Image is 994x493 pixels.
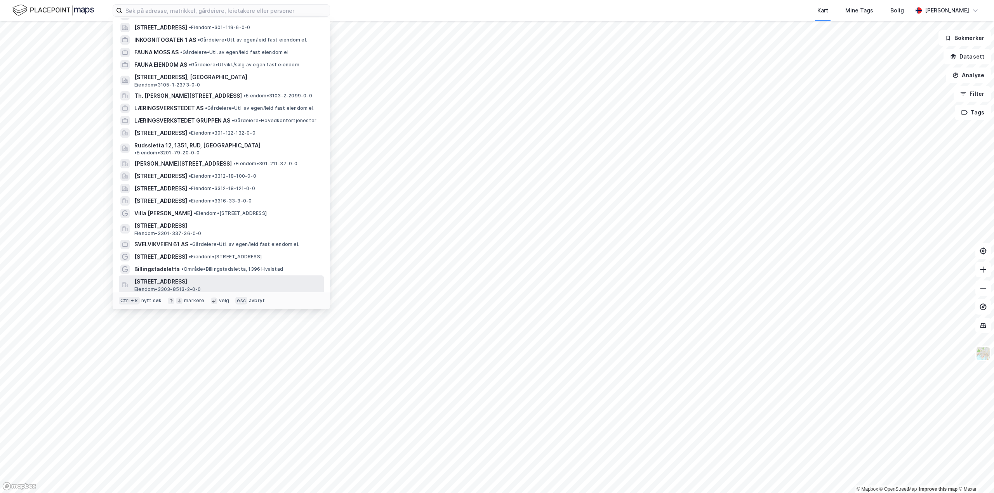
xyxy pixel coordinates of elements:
[134,221,321,230] span: [STREET_ADDRESS]
[181,266,184,272] span: •
[219,298,229,304] div: velg
[141,298,162,304] div: nytt søk
[181,266,283,272] span: Område • Billingstadsletta, 1396 Hvalstad
[232,118,316,124] span: Gårdeiere • Hovedkontortjenester
[205,105,207,111] span: •
[249,298,265,304] div: avbryt
[955,456,994,493] iframe: Chat Widget
[134,73,321,82] span: [STREET_ADDRESS], [GEOGRAPHIC_DATA]
[189,130,255,136] span: Eiendom • 301-122-132-0-0
[857,486,878,492] a: Mapbox
[134,159,232,168] span: [PERSON_NAME][STREET_ADDRESS]
[189,62,191,67] span: •
[890,6,904,15] div: Bolig
[243,93,246,99] span: •
[134,240,188,249] span: SVELVIKVEIEN 61 AS
[134,35,196,45] span: INKOGNITOGATEN 1 AS
[180,49,290,55] span: Gårdeiere • Utl. av egen/leid fast eiendom el.
[976,346,991,361] img: Z
[194,210,267,216] span: Eiendom • [STREET_ADDRESS]
[955,105,991,120] button: Tags
[233,161,236,166] span: •
[180,49,182,55] span: •
[134,150,200,156] span: Eiendom • 3201-79-20-0-0
[134,141,261,150] span: Rudssletta 12, 1351, RUD, [GEOGRAPHIC_DATA]
[134,82,200,88] span: Eiendom • 3105-1-2373-0-0
[189,254,262,260] span: Eiendom • [STREET_ADDRESS]
[189,254,191,259] span: •
[817,6,828,15] div: Kart
[134,150,137,156] span: •
[925,6,969,15] div: [PERSON_NAME]
[189,185,255,192] span: Eiendom • 3312-18-121-0-0
[944,49,991,64] button: Datasett
[134,286,201,292] span: Eiendom • 3303-8513-2-0-0
[134,116,230,125] span: LÆRINGSVERKSTEDET GRUPPEN AS
[879,486,917,492] a: OpenStreetMap
[233,161,298,167] span: Eiendom • 301-211-37-0-0
[134,196,187,206] span: [STREET_ADDRESS]
[12,3,94,17] img: logo.f888ab2527a4732fd821a326f86c7f29.svg
[845,6,873,15] div: Mine Tags
[134,60,187,69] span: FAUNA EIENDOM AS
[194,210,196,216] span: •
[134,128,187,138] span: [STREET_ADDRESS]
[189,198,252,204] span: Eiendom • 3316-33-3-0-0
[2,482,36,491] a: Mapbox homepage
[122,5,330,16] input: Søk på adresse, matrikkel, gårdeiere, leietakere eller personer
[205,105,315,111] span: Gårdeiere • Utl. av egen/leid fast eiendom el.
[232,118,234,123] span: •
[184,298,204,304] div: markere
[190,241,299,247] span: Gårdeiere • Utl. av egen/leid fast eiendom el.
[134,104,203,113] span: LÆRINGSVERKSTEDET AS
[919,486,958,492] a: Improve this map
[134,265,180,274] span: Billingstadsletta
[134,23,187,32] span: [STREET_ADDRESS]
[134,171,187,181] span: [STREET_ADDRESS]
[190,241,192,247] span: •
[189,130,191,136] span: •
[189,24,191,30] span: •
[134,184,187,193] span: [STREET_ADDRESS]
[189,198,191,204] span: •
[134,230,202,237] span: Eiendom • 3301-337-36-0-0
[938,30,991,46] button: Bokmerker
[134,91,242,100] span: Th. [PERSON_NAME][STREET_ADDRESS]
[198,37,200,43] span: •
[189,173,191,179] span: •
[946,67,991,83] button: Analyse
[235,297,247,304] div: esc
[189,62,299,68] span: Gårdeiere • Utvikl./salg av egen fast eiendom
[954,86,991,102] button: Filter
[134,48,179,57] span: FAUNA MOSS AS
[243,93,312,99] span: Eiendom • 3103-2-2099-0-0
[189,173,256,179] span: Eiendom • 3312-18-100-0-0
[189,24,250,31] span: Eiendom • 301-119-6-0-0
[134,252,187,261] span: [STREET_ADDRESS]
[955,456,994,493] div: Kontrollprogram for chat
[198,37,307,43] span: Gårdeiere • Utl. av egen/leid fast eiendom el.
[134,209,192,218] span: Villa [PERSON_NAME]
[189,185,191,191] span: •
[134,277,321,286] span: [STREET_ADDRESS]
[119,297,140,304] div: Ctrl + k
